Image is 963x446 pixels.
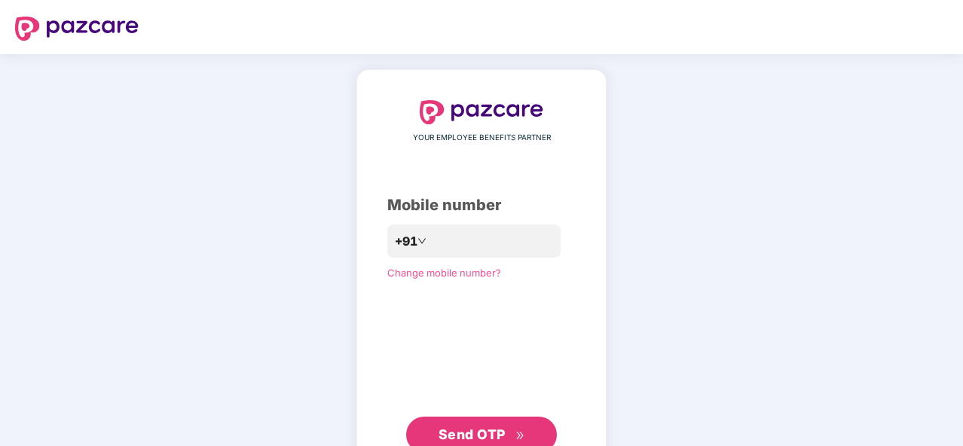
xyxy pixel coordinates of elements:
a: Change mobile number? [387,267,501,279]
span: +91 [395,232,417,251]
span: YOUR EMPLOYEE BENEFITS PARTNER [413,132,551,144]
span: double-right [515,431,525,441]
div: Mobile number [387,194,576,217]
span: Send OTP [439,426,506,442]
img: logo [420,100,543,124]
span: down [417,237,426,246]
img: logo [15,17,139,41]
